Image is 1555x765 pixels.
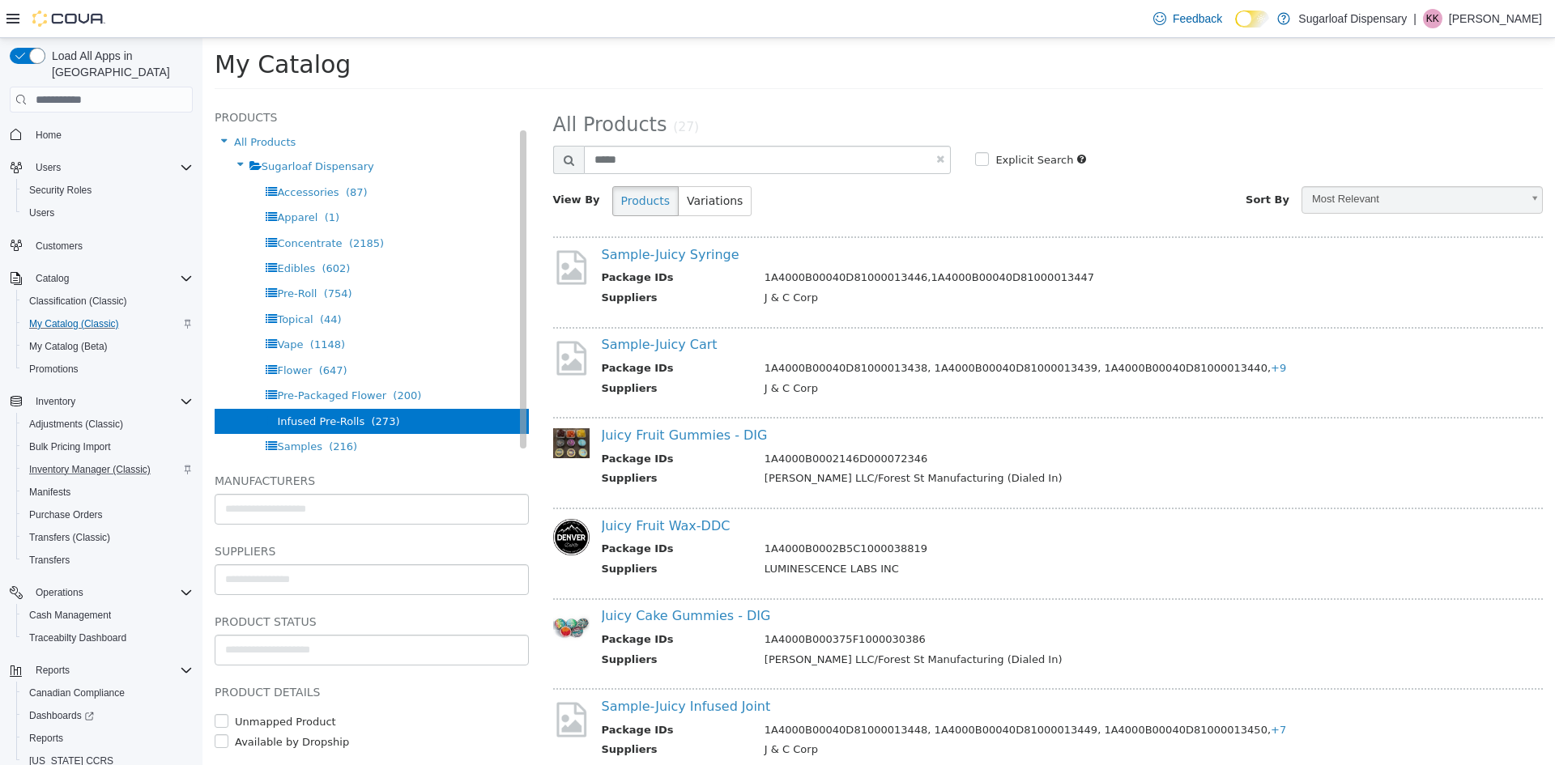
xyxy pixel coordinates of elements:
[399,432,550,453] th: Suppliers
[23,337,193,356] span: My Catalog (Beta)
[550,614,1305,634] td: [PERSON_NAME] LLC/Forest St Manufacturing (Dialed In)
[23,505,109,525] a: Purchase Orders
[3,390,199,413] button: Inventory
[399,703,550,724] th: Suppliers
[23,203,61,223] a: Users
[399,252,550,272] th: Suppliers
[29,661,76,680] button: Reports
[32,11,105,27] img: Cova
[75,326,109,338] span: Flower
[1068,324,1084,336] span: +9
[36,664,70,677] span: Reports
[399,322,550,342] th: Package IDs
[29,158,67,177] button: Users
[147,199,181,211] span: (2185)
[75,275,110,287] span: Topical
[23,460,157,479] a: Inventory Manager (Classic)
[351,300,387,340] img: missing-image.png
[399,209,537,224] a: Sample-Juicy Syringe
[3,156,199,179] button: Users
[16,202,199,224] button: Users
[29,184,92,197] span: Security Roles
[23,291,134,311] a: Classification (Classic)
[1413,9,1417,28] p: |
[351,155,398,168] span: View By
[23,359,85,379] a: Promotions
[16,526,199,549] button: Transfers (Classic)
[23,482,77,502] a: Manifests
[351,481,387,517] img: 150
[75,402,120,414] span: Samples
[117,275,139,287] span: (44)
[75,148,136,160] span: Accessories
[59,122,172,134] span: Sugarloaf Dispensary
[1423,9,1442,28] div: Kelsey Kastler
[550,413,1305,433] td: 1A4000B0002146D000072346
[12,70,326,89] h5: Products
[399,570,569,585] a: Juicy Cake Gummies - DIG
[562,686,1084,698] span: 1A4000B00040D81000013448, 1A4000B00040D81000013449, 1A4000B00040D81000013450,
[75,377,162,389] span: Infused Pre-Rolls
[399,684,550,704] th: Package IDs
[23,550,76,570] a: Transfers
[16,335,199,358] button: My Catalog (Beta)
[23,314,193,334] span: My Catalog (Classic)
[75,249,114,261] span: Pre-Roll
[550,342,1305,363] td: J & C Corp
[23,606,193,625] span: Cash Management
[29,554,70,567] span: Transfers
[169,377,198,389] span: (273)
[16,627,199,649] button: Traceabilty Dashboard
[16,358,199,380] button: Promotions
[29,661,193,680] span: Reports
[23,337,114,356] a: My Catalog (Beta)
[126,402,155,414] span: (216)
[12,433,326,453] h5: Manufacturers
[1100,149,1319,174] span: Most Relevant
[399,299,515,314] a: Sample-Juicy Cart
[16,436,199,458] button: Bulk Pricing Import
[75,199,139,211] span: Concentrate
[29,295,127,308] span: Classification (Classic)
[23,437,117,457] a: Bulk Pricing Import
[29,363,79,376] span: Promotions
[3,234,199,257] button: Customers
[36,161,61,174] span: Users
[351,572,387,608] img: 150
[1043,155,1087,168] span: Sort By
[75,351,184,363] span: Pre-Packaged Flower
[36,586,83,599] span: Operations
[23,729,193,748] span: Reports
[29,583,90,602] button: Operations
[399,480,528,495] a: Juicy Fruit Wax-DDC
[29,732,63,745] span: Reports
[550,252,1305,272] td: J & C Corp
[1099,148,1340,176] a: Most Relevant
[29,508,103,521] span: Purchase Orders
[143,148,165,160] span: (87)
[550,503,1305,523] td: 1A4000B0002B5C1000038819
[117,326,145,338] span: (647)
[36,395,75,408] span: Inventory
[23,505,193,525] span: Purchase Orders
[23,550,193,570] span: Transfers
[351,75,465,98] span: All Products
[12,574,326,593] h5: Product Status
[29,583,193,602] span: Operations
[122,173,137,185] span: (1)
[36,129,62,142] span: Home
[1298,9,1407,28] p: Sugarloaf Dispensary
[550,523,1305,543] td: LUMINESCENCE LABS INC
[29,236,89,256] a: Customers
[29,392,82,411] button: Inventory
[29,340,108,353] span: My Catalog (Beta)
[351,661,387,701] img: missing-image.png
[562,324,1084,336] span: 1A4000B00040D81000013438, 1A4000B00040D81000013439, 1A4000B00040D81000013440,
[3,267,199,290] button: Catalog
[29,463,151,476] span: Inventory Manager (Classic)
[119,224,147,236] span: (602)
[29,124,193,144] span: Home
[29,269,75,288] button: Catalog
[108,300,143,312] span: (1148)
